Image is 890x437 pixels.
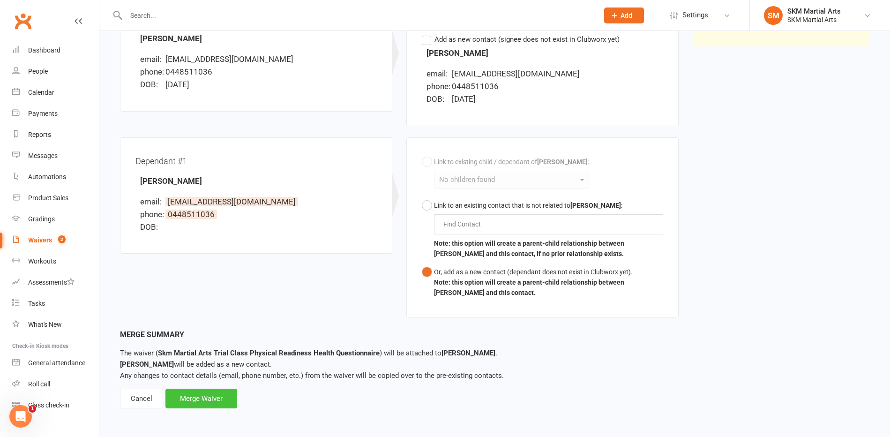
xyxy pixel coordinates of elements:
[12,314,99,335] a: What's New
[58,235,66,243] span: 2
[422,196,663,263] button: Link to an existing contact that is not related to[PERSON_NAME]:Note: this option will create a p...
[452,94,476,104] span: [DATE]
[120,347,869,381] p: Any changes to contact details (email, phone number, etc.) from the waiver will be copied over to...
[434,200,663,211] div: Link to an existing contact that is not related to :
[12,353,99,374] a: General attendance kiosk mode
[12,230,99,251] a: Waivers 2
[28,194,68,202] div: Product Sales
[12,61,99,82] a: People
[452,69,580,78] span: [EMAIL_ADDRESS][DOMAIN_NAME]
[120,349,497,357] span: The waiver ( ) will be attached to .
[123,9,592,22] input: Search...
[165,389,237,408] div: Merge Waiver
[434,279,624,296] b: Note: this option will create a parent-child relationship between [PERSON_NAME] and this contact.
[135,153,377,169] div: Dependant #1
[426,48,488,58] strong: [PERSON_NAME]
[28,68,48,75] div: People
[120,329,869,341] div: Merge Summary
[140,66,164,78] div: phone:
[12,272,99,293] a: Assessments
[12,145,99,166] a: Messages
[12,251,99,272] a: Workouts
[28,321,62,328] div: What's New
[165,67,212,76] span: 0448511036
[28,110,58,117] div: Payments
[621,12,632,19] span: Add
[140,53,164,66] div: email:
[12,374,99,395] a: Roll call
[787,7,841,15] div: SKM Martial Arts
[140,176,202,186] strong: [PERSON_NAME]
[12,124,99,145] a: Reports
[140,221,164,234] div: DOB:
[28,152,58,159] div: Messages
[12,395,99,416] a: Class kiosk mode
[28,401,69,409] div: Class check-in
[29,405,36,413] span: 1
[12,293,99,314] a: Tasks
[452,82,499,91] span: 0448511036
[570,202,621,209] b: [PERSON_NAME]
[682,5,708,26] span: Settings
[28,131,51,138] div: Reports
[28,359,85,367] div: General attendance
[12,188,99,209] a: Product Sales
[28,257,56,265] div: Workouts
[422,263,663,302] button: Or, add as a new contact (dependant does not exist in Clubworx yet).Note: this option will create...
[165,80,189,89] span: [DATE]
[764,6,783,25] div: SM
[12,166,99,188] a: Automations
[442,218,486,230] input: Find Contact
[140,34,202,43] strong: [PERSON_NAME]
[12,82,99,103] a: Calendar
[120,360,174,369] strong: [PERSON_NAME]
[165,54,293,64] span: [EMAIL_ADDRESS][DOMAIN_NAME]
[787,15,841,24] div: SKM Martial Arts
[28,279,75,286] div: Assessments
[426,93,450,105] div: DOB:
[120,389,163,408] div: Cancel
[11,9,35,33] a: Clubworx
[12,103,99,124] a: Payments
[158,349,380,357] strong: Skm Martial Arts Trial Class Physical Readiness Health Questionnaire
[140,196,164,208] div: email:
[12,209,99,230] a: Gradings
[12,40,99,61] a: Dashboard
[9,405,32,428] iframe: Intercom live chat
[165,210,217,219] span: 0448511036
[165,197,298,206] span: [EMAIL_ADDRESS][DOMAIN_NAME]
[434,267,663,277] div: Or, add as a new contact (dependant does not exist in Clubworx yet).
[28,46,60,54] div: Dashboard
[28,173,66,181] div: Automations
[434,240,624,257] b: Note: this option will create a parent-child relationship between [PERSON_NAME] and this contact,...
[28,236,52,244] div: Waivers
[140,208,164,221] div: phone:
[28,89,54,96] div: Calendar
[140,78,164,91] div: DOB:
[426,68,450,80] div: email:
[120,360,272,369] span: will be added as a new contact.
[28,215,55,223] div: Gradings
[28,380,50,388] div: Roll call
[426,80,450,93] div: phone:
[441,349,495,357] strong: [PERSON_NAME]
[28,300,45,307] div: Tasks
[422,34,620,45] label: Add as new contact (signee does not exist in Clubworx yet)
[604,8,644,23] button: Add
